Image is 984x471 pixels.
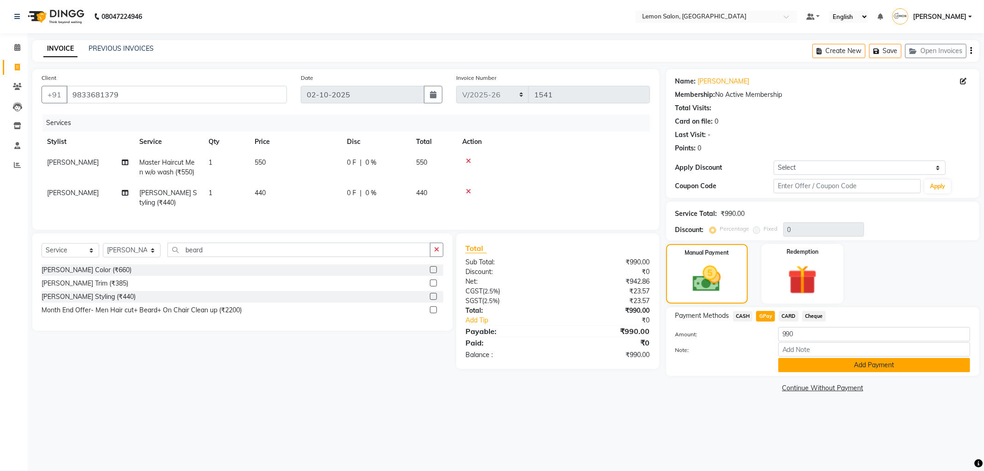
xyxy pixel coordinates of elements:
[778,327,970,341] input: Amount
[301,74,313,82] label: Date
[42,305,242,315] div: Month End Offer- Men Hair cut+ Beard+ On Chair Clean up (₹2200)
[675,103,712,113] div: Total Visits:
[249,131,341,152] th: Price
[558,337,657,348] div: ₹0
[913,12,966,22] span: [PERSON_NAME]
[484,287,498,295] span: 2.5%
[675,181,774,191] div: Coupon Code
[365,188,376,198] span: 0 %
[675,77,696,86] div: Name:
[684,262,730,295] img: _cash.svg
[459,286,558,296] div: ( )
[764,225,778,233] label: Fixed
[365,158,376,167] span: 0 %
[47,158,99,167] span: [PERSON_NAME]
[558,277,657,286] div: ₹942.86
[209,158,212,167] span: 1
[209,189,212,197] span: 1
[675,163,774,173] div: Apply Discount
[675,130,706,140] div: Last Visit:
[779,262,826,298] img: _gift.svg
[255,158,266,167] span: 550
[668,383,978,393] a: Continue Without Payment
[47,189,99,197] span: [PERSON_NAME]
[924,179,951,193] button: Apply
[203,131,249,152] th: Qty
[708,130,711,140] div: -
[698,143,702,153] div: 0
[416,189,427,197] span: 440
[465,244,487,253] span: Total
[733,311,753,322] span: CASH
[774,179,921,193] input: Enter Offer / Coupon Code
[778,342,970,357] input: Add Note
[558,296,657,306] div: ₹23.57
[24,4,87,30] img: logo
[756,311,775,322] span: GPay
[675,90,716,100] div: Membership:
[812,44,865,58] button: Create New
[905,44,966,58] button: Open Invoices
[341,131,411,152] th: Disc
[416,158,427,167] span: 550
[411,131,457,152] th: Total
[574,316,657,325] div: ₹0
[558,267,657,277] div: ₹0
[869,44,901,58] button: Save
[459,316,574,325] a: Add Tip
[101,4,142,30] b: 08047224946
[465,297,482,305] span: SGST
[42,86,67,103] button: +91
[778,358,970,372] button: Add Payment
[459,277,558,286] div: Net:
[558,350,657,360] div: ₹990.00
[89,44,154,53] a: PREVIOUS INVOICES
[459,350,558,360] div: Balance :
[459,306,558,316] div: Total:
[484,297,498,304] span: 2.5%
[66,86,287,103] input: Search by Name/Mobile/Email/Code
[139,189,197,207] span: [PERSON_NAME] Styling (₹440)
[167,243,430,257] input: Search or Scan
[360,188,362,198] span: |
[459,257,558,267] div: Sub Total:
[255,189,266,197] span: 440
[134,131,203,152] th: Service
[139,158,195,176] span: Master Haircut Men w/o wash (₹550)
[779,311,799,322] span: CARD
[42,265,131,275] div: [PERSON_NAME] Color (₹660)
[360,158,362,167] span: |
[459,296,558,306] div: ( )
[465,287,483,295] span: CGST
[685,249,729,257] label: Manual Payment
[558,257,657,267] div: ₹990.00
[721,209,745,219] div: ₹990.00
[675,311,729,321] span: Payment Methods
[675,117,713,126] div: Card on file:
[42,114,657,131] div: Services
[558,286,657,296] div: ₹23.57
[787,248,818,256] label: Redemption
[715,117,719,126] div: 0
[457,131,650,152] th: Action
[675,209,717,219] div: Service Total:
[459,267,558,277] div: Discount:
[42,131,134,152] th: Stylist
[456,74,496,82] label: Invoice Number
[720,225,750,233] label: Percentage
[668,346,771,354] label: Note:
[459,326,558,337] div: Payable:
[42,74,56,82] label: Client
[675,90,970,100] div: No Active Membership
[42,279,128,288] div: [PERSON_NAME] Trim (₹385)
[558,326,657,337] div: ₹990.00
[347,188,356,198] span: 0 F
[43,41,78,57] a: INVOICE
[347,158,356,167] span: 0 F
[802,311,826,322] span: Cheque
[698,77,750,86] a: [PERSON_NAME]
[558,306,657,316] div: ₹990.00
[459,337,558,348] div: Paid:
[42,292,136,302] div: [PERSON_NAME] Styling (₹440)
[892,8,908,24] img: Jenny Shah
